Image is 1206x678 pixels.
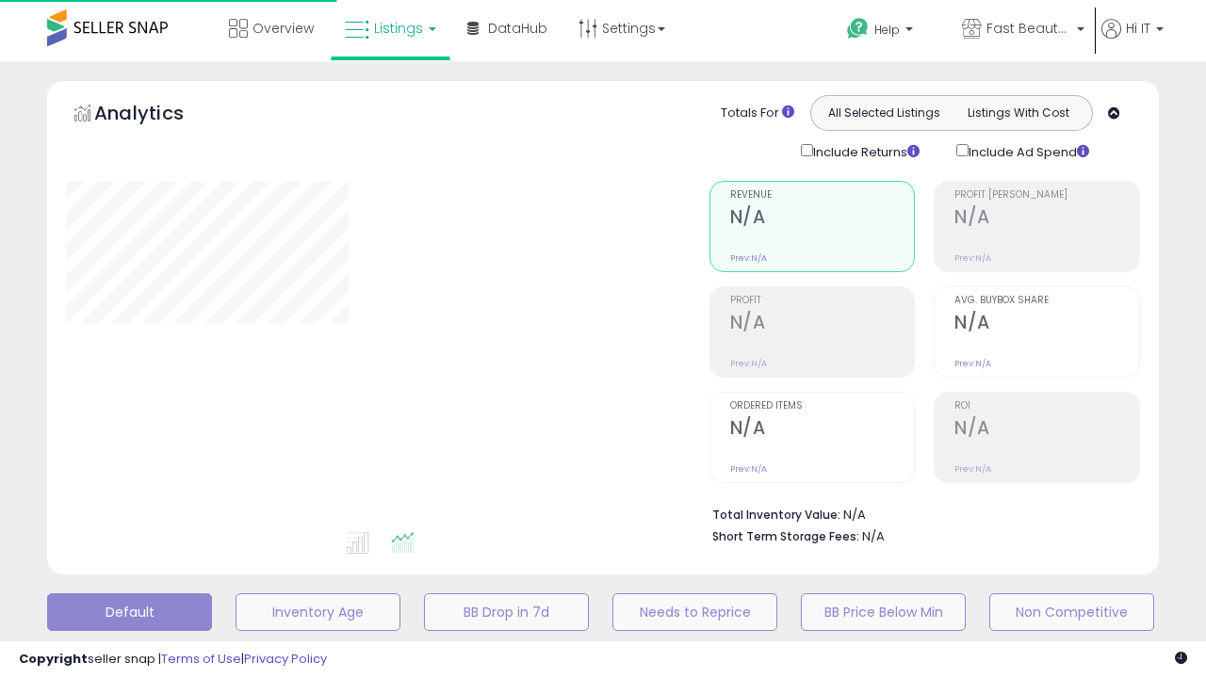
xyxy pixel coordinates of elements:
small: Prev: N/A [954,252,991,264]
h2: N/A [954,206,1139,232]
span: DataHub [488,19,547,38]
h2: N/A [730,206,915,232]
button: Needs to Reprice [612,593,777,631]
span: Ordered Items [730,401,915,412]
span: Profit [PERSON_NAME] [954,190,1139,201]
div: seller snap | | [19,651,327,669]
div: Include Returns [787,140,942,162]
a: Privacy Policy [244,650,327,668]
span: Avg. Buybox Share [954,296,1139,306]
h5: Analytics [94,100,220,131]
button: Listings With Cost [951,101,1086,125]
small: Prev: N/A [954,358,991,369]
b: Total Inventory Value: [712,507,840,523]
i: Get Help [846,17,870,40]
small: Prev: N/A [730,463,767,475]
strong: Copyright [19,650,88,668]
small: Prev: N/A [954,463,991,475]
button: BB Drop in 7d [424,593,589,631]
button: Inventory Age [236,593,400,631]
span: Hi IT [1126,19,1150,38]
h2: N/A [730,312,915,337]
span: Overview [253,19,314,38]
button: Default [47,593,212,631]
span: ROI [954,401,1139,412]
span: Listings [374,19,423,38]
span: Revenue [730,190,915,201]
span: Profit [730,296,915,306]
span: Help [874,22,900,38]
small: Prev: N/A [730,252,767,264]
a: Hi IT [1101,19,1164,61]
button: Non Competitive [989,593,1154,631]
h2: N/A [730,417,915,443]
a: Help [832,3,945,61]
div: Include Ad Spend [942,140,1119,162]
h2: N/A [954,417,1139,443]
span: Fast Beauty ([GEOGRAPHIC_DATA]) [986,19,1071,38]
div: Totals For [721,105,794,122]
button: BB Price Below Min [801,593,966,631]
li: N/A [712,502,1127,525]
span: N/A [862,527,885,545]
small: Prev: N/A [730,358,767,369]
a: Terms of Use [161,650,241,668]
button: All Selected Listings [816,101,952,125]
h2: N/A [954,312,1139,337]
b: Short Term Storage Fees: [712,528,859,544]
